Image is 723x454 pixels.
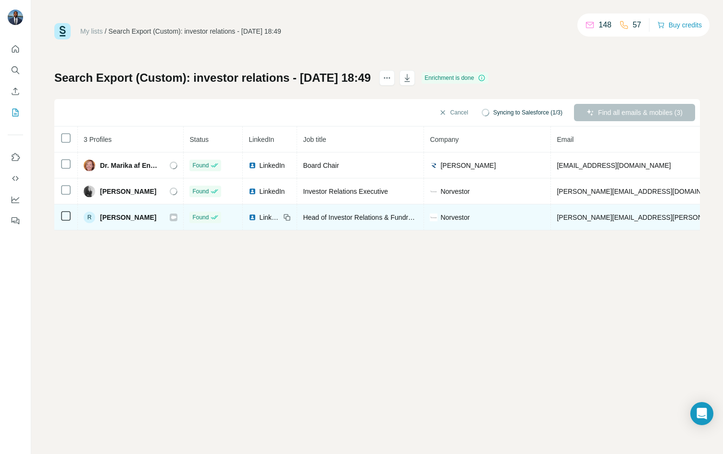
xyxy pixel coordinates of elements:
[8,83,23,100] button: Enrich CSV
[84,186,95,197] img: Avatar
[100,213,156,222] span: [PERSON_NAME]
[8,10,23,25] img: Avatar
[80,27,103,35] a: My lists
[440,213,470,222] span: Norvestor
[8,191,23,208] button: Dashboard
[8,212,23,229] button: Feedback
[84,212,95,223] div: R
[100,187,156,196] span: [PERSON_NAME]
[430,214,437,221] img: company-logo
[192,187,209,196] span: Found
[303,162,339,169] span: Board Chair
[303,188,388,195] span: Investor Relations Executive
[259,187,285,196] span: LinkedIn
[105,26,107,36] li: /
[249,162,256,169] img: LinkedIn logo
[303,136,326,143] span: Job title
[657,18,702,32] button: Buy credits
[192,213,209,222] span: Found
[633,19,641,31] p: 57
[690,402,713,425] div: Open Intercom Messenger
[430,136,459,143] span: Company
[249,136,274,143] span: LinkedIn
[8,62,23,79] button: Search
[493,108,562,117] span: Syncing to Salesforce (1/3)
[430,162,437,169] img: company-logo
[84,136,112,143] span: 3 Profiles
[432,104,475,121] button: Cancel
[440,161,496,170] span: [PERSON_NAME]
[54,70,371,86] h1: Search Export (Custom): investor relations - [DATE] 18:49
[84,160,95,171] img: Avatar
[189,136,209,143] span: Status
[598,19,611,31] p: 148
[249,188,256,195] img: LinkedIn logo
[430,188,437,195] img: company-logo
[259,213,280,222] span: LinkedIn
[379,70,395,86] button: actions
[440,187,470,196] span: Norvestor
[249,214,256,221] img: LinkedIn logo
[192,161,209,170] span: Found
[557,136,573,143] span: Email
[422,72,488,84] div: Enrichment is done
[259,161,285,170] span: LinkedIn
[54,23,71,39] img: Surfe Logo
[303,214,425,221] span: Head of Investor Relations & Fundraising
[8,170,23,187] button: Use Surfe API
[109,26,281,36] div: Search Export (Custom): investor relations - [DATE] 18:49
[8,149,23,166] button: Use Surfe on LinkedIn
[8,40,23,58] button: Quick start
[557,162,671,169] span: [EMAIL_ADDRESS][DOMAIN_NAME]
[8,104,23,121] button: My lists
[100,161,160,170] span: Dr. Marika af Enehjelm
